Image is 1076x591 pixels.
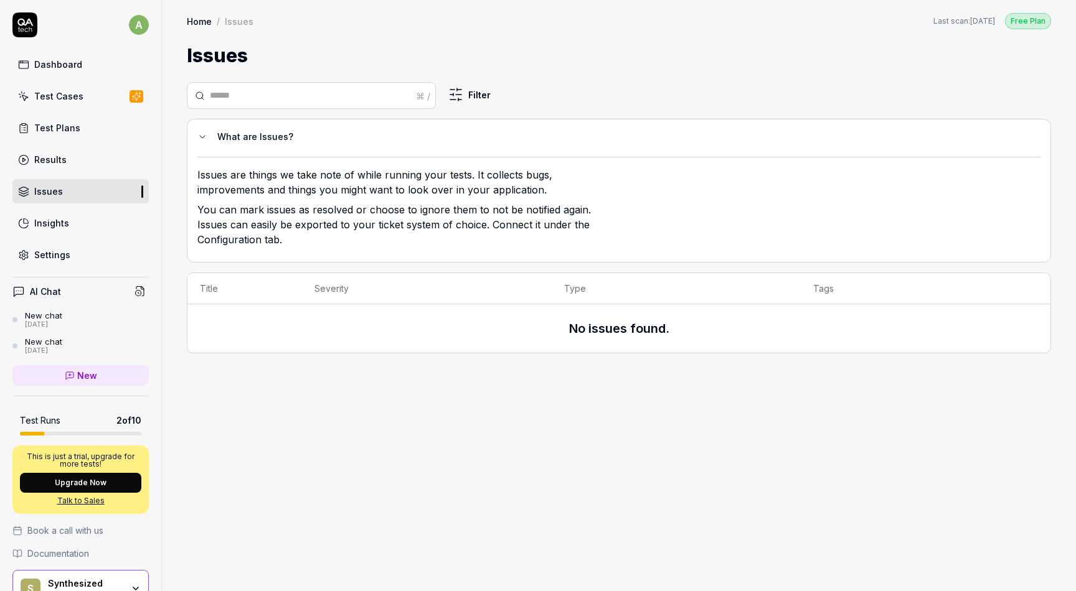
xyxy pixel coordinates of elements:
a: Settings [12,243,149,267]
th: Type [552,273,801,304]
a: Test Plans [12,116,149,140]
div: Insights [34,216,69,230]
a: New [12,365,149,386]
a: Insights [12,211,149,235]
span: Book a call with us [27,524,103,537]
div: Test Plans [34,121,80,134]
div: Synthesized [48,578,123,589]
button: Filter [441,82,498,107]
h4: AI Chat [30,285,61,298]
time: [DATE] [970,16,995,26]
div: Dashboard [34,58,82,71]
p: This is just a trial, upgrade for more tests! [20,453,141,468]
button: What are Issues? [197,129,1031,144]
h5: Test Runs [20,415,60,426]
a: Test Cases [12,84,149,108]
div: Free Plan [1005,13,1051,29]
div: Settings [34,248,70,261]
a: Issues [12,179,149,203]
h1: Issues [187,42,248,70]
div: [DATE] [25,347,62,355]
button: Free Plan [1005,12,1051,29]
span: 2 of 10 [116,414,141,427]
span: Documentation [27,547,89,560]
div: Results [34,153,67,166]
th: Tags [801,273,1050,304]
a: Home [187,15,212,27]
p: Issues are things we take note of while running your tests. It collects bugs, improvements and th... [197,167,602,202]
th: Title [187,273,302,304]
div: ⌘ / [416,89,430,102]
a: New chat[DATE] [12,337,149,355]
a: Results [12,147,149,172]
span: a [129,15,149,35]
button: Last scan:[DATE] [933,16,995,27]
button: a [129,12,149,37]
div: / [217,15,220,27]
a: New chat[DATE] [12,310,149,329]
a: Talk to Sales [20,495,141,506]
span: New [77,369,97,382]
p: You can mark issues as resolved or choose to ignore them to not be notified again. Issues can eas... [197,202,602,252]
a: Documentation [12,547,149,560]
div: Issues [34,185,63,198]
div: New chat [25,337,62,347]
button: Upgrade Now [20,473,141,493]
div: What are Issues? [217,129,1031,144]
th: Severity [302,273,552,304]
div: New chat [25,310,62,320]
div: [DATE] [25,320,62,329]
a: Dashboard [12,52,149,77]
div: Test Cases [34,90,83,103]
div: Issues [225,15,253,27]
span: Last scan: [933,16,995,27]
h3: No issues found. [569,319,669,338]
a: Book a call with us [12,524,149,537]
